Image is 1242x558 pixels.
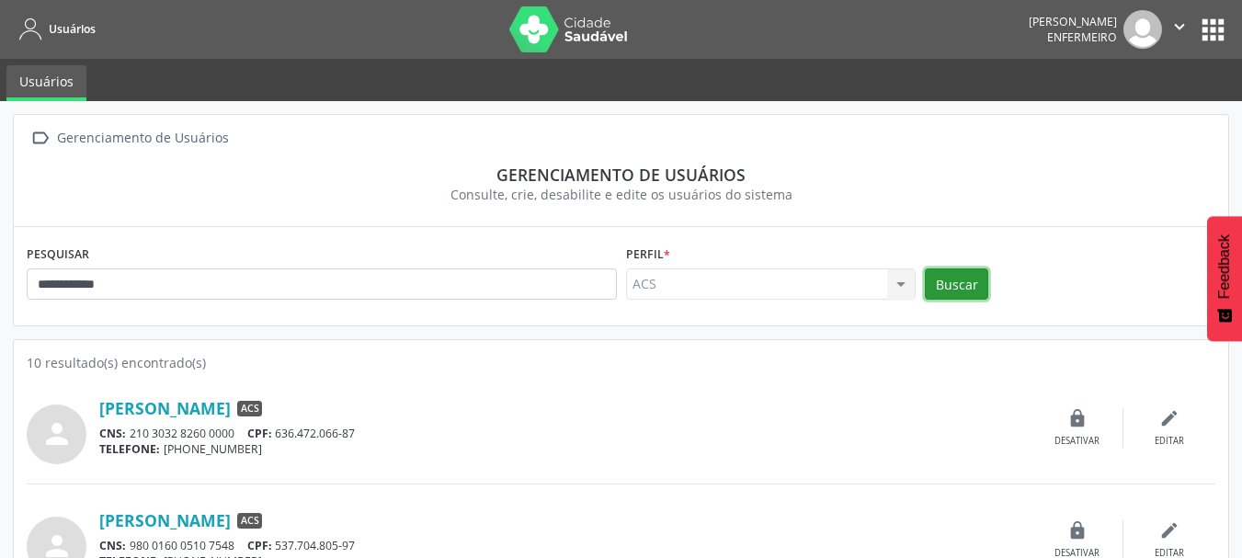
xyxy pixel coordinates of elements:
[1216,234,1233,299] span: Feedback
[53,125,232,152] div: Gerenciamento de Usuários
[1047,29,1117,45] span: Enfermeiro
[99,538,126,553] span: CNS:
[1169,17,1190,37] i: 
[1207,216,1242,341] button: Feedback - Mostrar pesquisa
[237,513,262,530] span: ACS
[40,185,1202,204] div: Consulte, crie, desabilite e edite os usuários do sistema
[99,398,231,418] a: [PERSON_NAME]
[27,240,89,268] label: PESQUISAR
[49,21,96,37] span: Usuários
[1155,435,1184,448] div: Editar
[99,538,1031,553] div: 980 0160 0510 7548 537.704.805-97
[1067,520,1088,541] i: lock
[27,353,1215,372] div: 10 resultado(s) encontrado(s)
[1054,435,1100,448] div: Desativar
[626,240,670,268] label: Perfil
[1123,10,1162,49] img: img
[27,125,53,152] i: 
[1159,520,1179,541] i: edit
[99,441,1031,457] div: [PHONE_NUMBER]
[27,125,232,152] a:  Gerenciamento de Usuários
[1067,408,1088,428] i: lock
[40,417,74,450] i: person
[99,441,160,457] span: TELEFONE:
[99,426,1031,441] div: 210 3032 8260 0000 636.472.066-87
[237,401,262,417] span: ACS
[6,65,86,101] a: Usuários
[1162,10,1197,49] button: 
[13,14,96,44] a: Usuários
[99,510,231,530] a: [PERSON_NAME]
[247,426,272,441] span: CPF:
[1159,408,1179,428] i: edit
[925,268,988,300] button: Buscar
[99,426,126,441] span: CNS:
[1029,14,1117,29] div: [PERSON_NAME]
[40,165,1202,185] div: Gerenciamento de usuários
[247,538,272,553] span: CPF:
[1197,14,1229,46] button: apps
